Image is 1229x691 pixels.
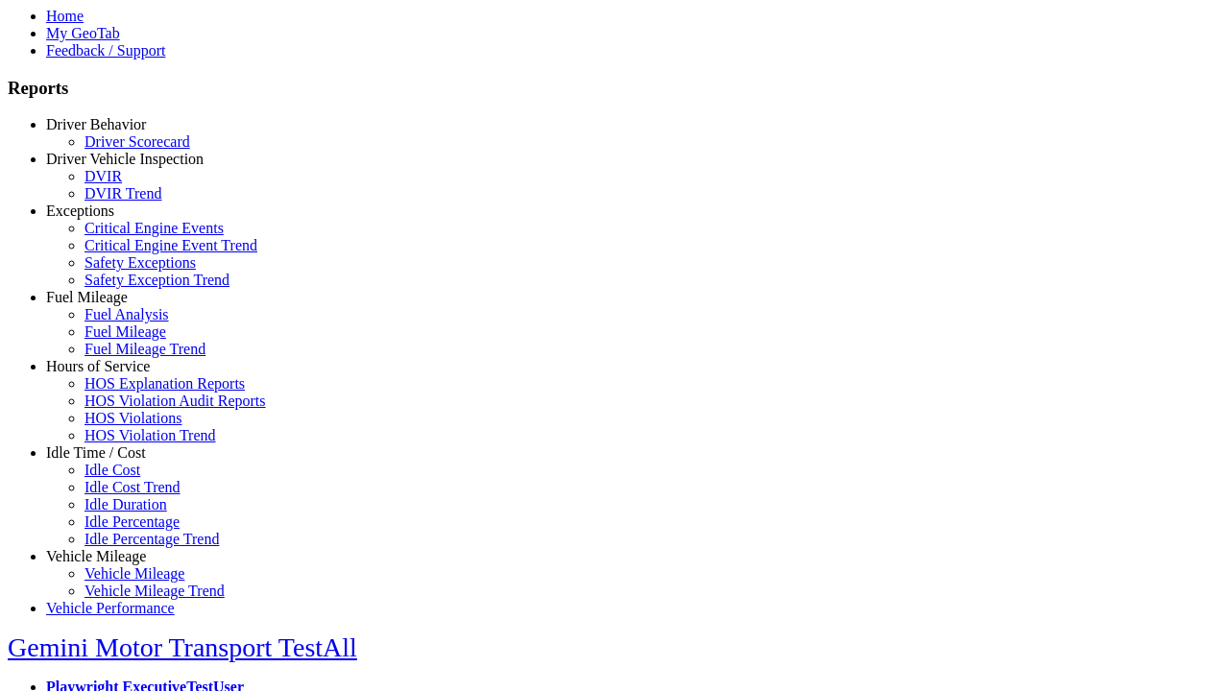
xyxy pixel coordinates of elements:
a: Fuel Analysis [84,306,169,322]
a: Vehicle Mileage [46,548,146,564]
h3: Reports [8,78,1221,99]
a: HOS Violation Trend [84,427,216,443]
a: Safety Exceptions [84,254,196,271]
a: Exceptions [46,203,114,219]
a: Fuel Mileage Trend [84,341,205,357]
a: Hours of Service [46,358,150,374]
a: Critical Engine Event Trend [84,237,257,253]
a: Vehicle Mileage [84,565,184,582]
a: Critical Engine Events [84,220,224,236]
a: Fuel Mileage [84,323,166,340]
a: Driver Scorecard [84,133,190,150]
a: Driver Vehicle Inspection [46,151,204,167]
a: Vehicle Performance [46,600,175,616]
a: HOS Violation Audit Reports [84,393,266,409]
a: Idle Percentage [84,513,180,530]
a: Vehicle Mileage Trend [84,583,225,599]
a: Idle Time / Cost [46,444,146,461]
a: Fuel Mileage [46,289,128,305]
a: Driver Behavior [46,116,146,132]
a: Gemini Motor Transport TestAll [8,632,357,662]
a: Idle Cost [84,462,140,478]
a: Idle Duration [84,496,167,512]
a: Home [46,8,84,24]
a: HOS Explanation Reports [84,375,245,392]
a: Safety Exception Trend [84,272,229,288]
a: Idle Percentage Trend [84,531,219,547]
a: Feedback / Support [46,42,165,59]
a: DVIR Trend [84,185,161,202]
a: DVIR [84,168,122,184]
a: HOS Violations [84,410,181,426]
a: My GeoTab [46,25,120,41]
a: Idle Cost Trend [84,479,181,495]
